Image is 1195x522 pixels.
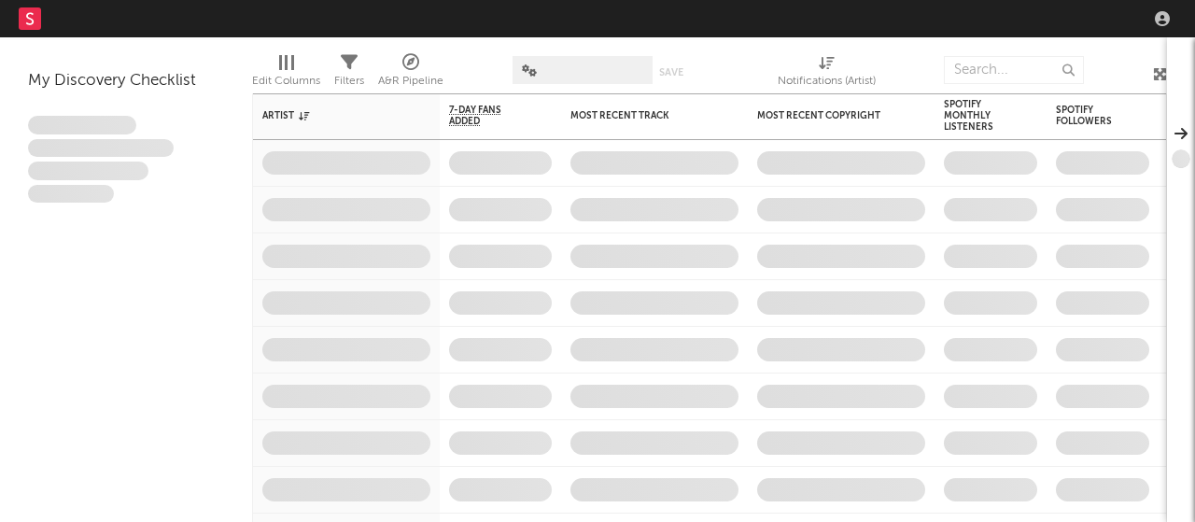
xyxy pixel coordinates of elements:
[252,47,320,101] div: Edit Columns
[778,47,876,101] div: Notifications (Artist)
[262,110,402,121] div: Artist
[449,105,524,127] span: 7-Day Fans Added
[28,116,136,134] span: Lorem ipsum dolor
[252,70,320,92] div: Edit Columns
[28,162,148,180] span: Praesent ac interdum
[28,185,114,204] span: Aliquam viverra
[1056,105,1121,127] div: Spotify Followers
[944,99,1009,133] div: Spotify Monthly Listeners
[570,110,710,121] div: Most Recent Track
[334,47,364,101] div: Filters
[659,67,683,78] button: Save
[28,70,224,92] div: My Discovery Checklist
[378,47,443,101] div: A&R Pipeline
[778,70,876,92] div: Notifications (Artist)
[334,70,364,92] div: Filters
[378,70,443,92] div: A&R Pipeline
[28,139,174,158] span: Integer aliquet in purus et
[944,56,1084,84] input: Search...
[757,110,897,121] div: Most Recent Copyright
